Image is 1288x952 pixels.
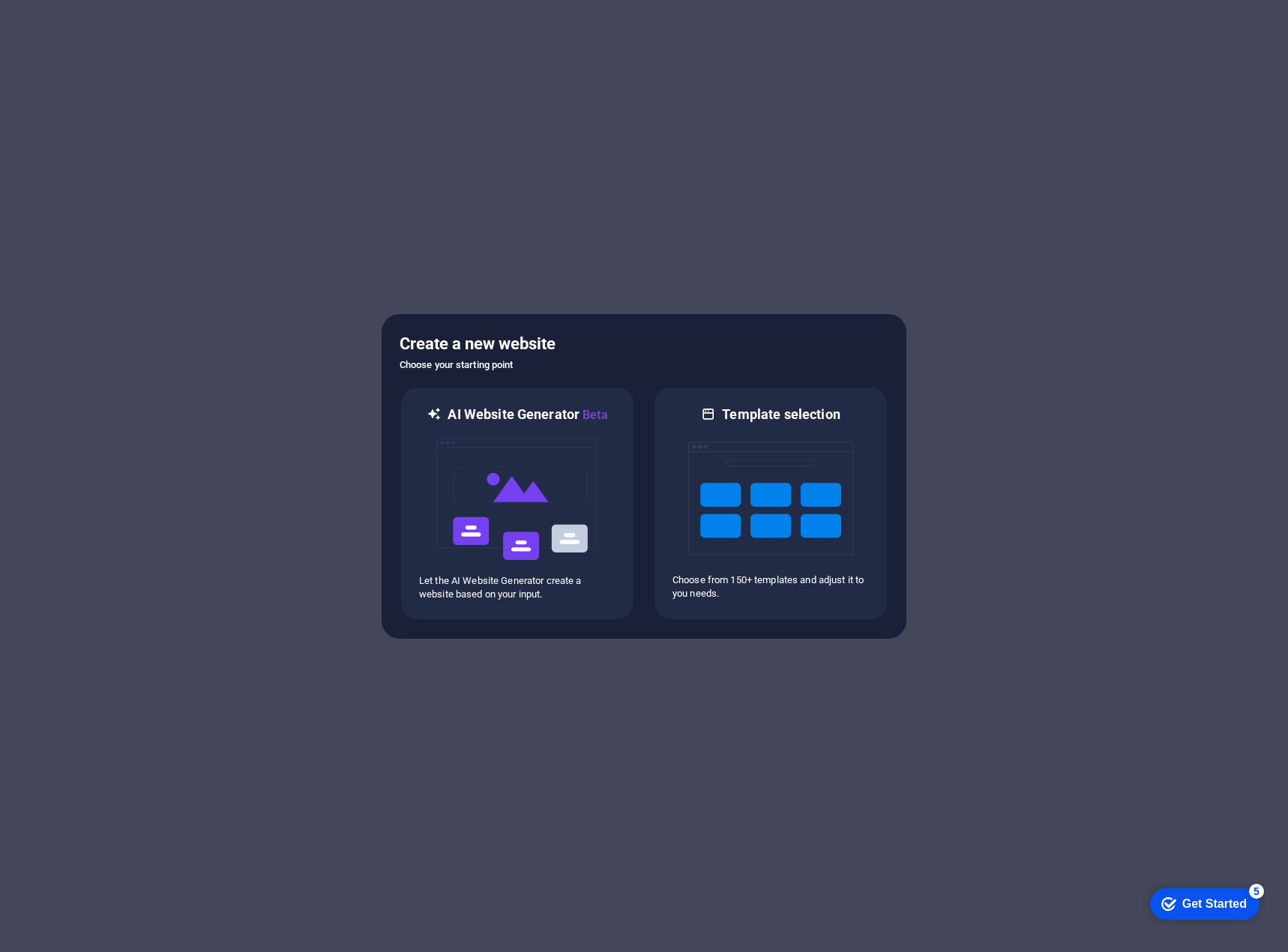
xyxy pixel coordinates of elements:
h6: Template selection [722,406,840,424]
div: AI Website GeneratorBetaaiLet the AI Website Generator create a website based on your input. [400,386,635,621]
h5: Create a new website [400,332,888,356]
div: 5 [111,3,126,18]
div: Template selectionChoose from 150+ templates and adjust it to you needs. [653,386,888,621]
h6: AI Website Generator [448,406,607,424]
div: Get Started [44,16,109,30]
span: Beta [580,408,608,422]
p: Let the AI Website Generator create a website based on your input. [419,574,616,601]
img: ai [435,424,600,574]
h6: Choose your starting point [400,356,888,374]
p: Choose from 150+ templates and adjust it to you needs. [672,573,869,600]
div: Get Started 5 items remaining, 0% complete [12,7,121,39]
